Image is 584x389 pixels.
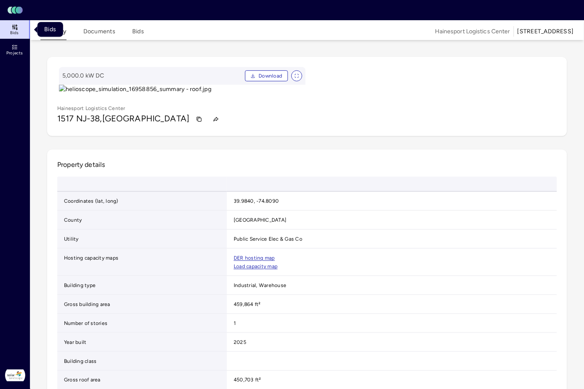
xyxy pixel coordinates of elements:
td: 1 [227,314,557,333]
td: Hosting capacity maps [57,249,227,276]
td: Building type [57,276,227,295]
span: 1517 NJ-38, [57,113,102,123]
td: Gross building area [57,295,227,314]
td: Public Service Elec & Gas Co [227,230,557,249]
span: Hainesport Logistics Center [435,27,510,36]
span: Projects [6,51,23,56]
span: [GEOGRAPHIC_DATA] [102,113,189,123]
td: 459,864 ft² [227,295,557,314]
span: 5,000.0 kW DC [62,71,242,80]
button: View full size image [291,70,302,81]
td: County [57,211,227,230]
td: Building class [57,352,227,371]
p: Hainesport Logistics Center [57,104,125,113]
img: Solar Landscape [5,365,25,386]
span: Bids [10,30,19,35]
td: Utility [57,230,227,249]
td: 39.9840, -74.8090 [227,192,557,211]
td: Number of stories [57,314,227,333]
h2: Property details [57,160,557,170]
a: Load capacity map [234,262,277,271]
a: DER hosting map [234,254,275,262]
button: Download PDF [245,70,288,81]
img: helioscope_simulation_16958856_summary - roof.jpg [59,85,306,94]
td: Coordinates (lat, long) [57,192,227,211]
span: Download [259,72,283,80]
td: Industrial, Warehouse [227,276,557,295]
td: Year built [57,333,227,352]
td: 2025 [227,333,557,352]
button: Documents [83,27,115,40]
button: Summary [40,27,67,40]
div: [STREET_ADDRESS] [517,27,574,36]
td: [GEOGRAPHIC_DATA] [227,211,557,230]
button: Bids [132,27,144,40]
div: tabs [40,22,144,40]
div: Bids [37,22,63,37]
